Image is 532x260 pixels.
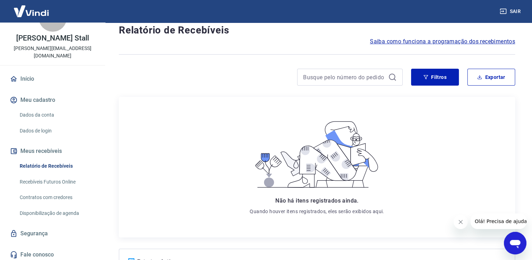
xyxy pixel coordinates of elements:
span: Olá! Precisa de ajuda? [4,5,59,11]
button: Filtros [411,69,459,86]
iframe: Fechar mensagem [454,215,468,229]
a: Contratos com credores [17,190,97,205]
a: Relatório de Recebíveis [17,159,97,173]
a: Segurança [8,226,97,241]
button: Exportar [467,69,515,86]
a: Dados da conta [17,108,97,122]
iframe: Mensagem da empresa [470,213,526,229]
p: Quando houver itens registrados, eles serão exibidos aqui. [250,208,384,215]
button: Meu cadastro [8,92,97,108]
a: Disponibilização de agenda [17,206,97,221]
button: Meus recebíveis [8,143,97,159]
img: Vindi [8,0,54,22]
a: Saiba como funciona a programação dos recebimentos [370,37,515,46]
button: Sair [498,5,524,18]
input: Busque pelo número do pedido [303,72,385,82]
p: [PERSON_NAME][EMAIL_ADDRESS][DOMAIN_NAME] [6,45,100,60]
a: Recebíveis Futuros Online [17,175,97,189]
a: Dados de login [17,124,97,138]
span: Não há itens registrados ainda. [275,197,358,204]
a: Início [8,71,97,87]
iframe: Botão para abrir a janela de mensagens [504,232,526,254]
p: [PERSON_NAME] Stall [16,35,89,42]
h4: Relatório de Recebíveis [119,23,515,37]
